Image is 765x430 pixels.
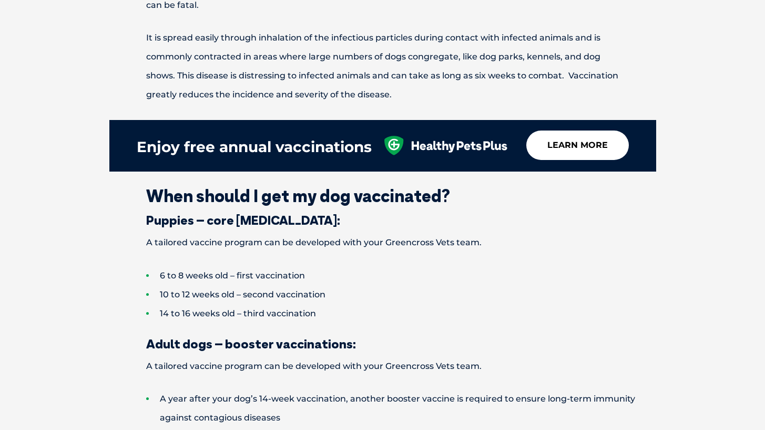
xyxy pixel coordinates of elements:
li: 14 to 16 weeks old – third vaccination [146,304,656,323]
li: 6 to 8 weeks old – first vaccination [146,266,656,285]
li: A year after your dog’s 14-week vaccination, another booster vaccine is required to ensure long-t... [146,389,656,427]
img: healthy-pets-plus.svg [382,136,508,155]
a: learn more [526,131,629,160]
h2: When should I get my dog vaccinated? [109,187,656,204]
p: A tailored vaccine program can be developed with your Greencross Vets team. [109,357,656,376]
h3: Puppies – core [MEDICAL_DATA]: [109,214,656,226]
p: A tailored vaccine program can be developed with your Greencross Vets team. [109,233,656,252]
h3: Adult dogs – booster vaccinations: [109,337,656,350]
div: Enjoy free annual vaccinations [137,131,372,164]
p: It is spread easily through inhalation of the infectious particles during contact with infected a... [109,28,656,104]
li: 10 to 12 weeks old – second vaccination [146,285,656,304]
